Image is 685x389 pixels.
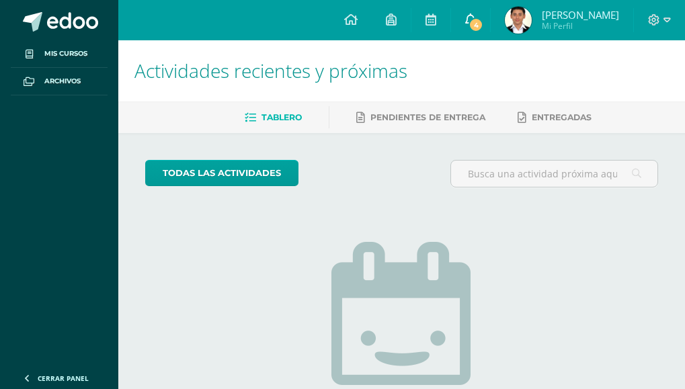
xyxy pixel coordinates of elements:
[44,48,87,59] span: Mis cursos
[451,161,657,187] input: Busca una actividad próxima aquí...
[11,40,108,68] a: Mis cursos
[356,107,485,128] a: Pendientes de entrega
[134,58,407,83] span: Actividades recientes y próximas
[145,160,298,186] a: todas las Actividades
[38,374,89,383] span: Cerrar panel
[542,20,619,32] span: Mi Perfil
[532,112,592,122] span: Entregadas
[469,17,483,32] span: 4
[44,76,81,87] span: Archivos
[505,7,532,34] img: 93d61811054d19111c8343ac2bb20b46.png
[542,8,619,21] span: [PERSON_NAME]
[370,112,485,122] span: Pendientes de entrega
[261,112,302,122] span: Tablero
[11,68,108,95] a: Archivos
[245,107,302,128] a: Tablero
[518,107,592,128] a: Entregadas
